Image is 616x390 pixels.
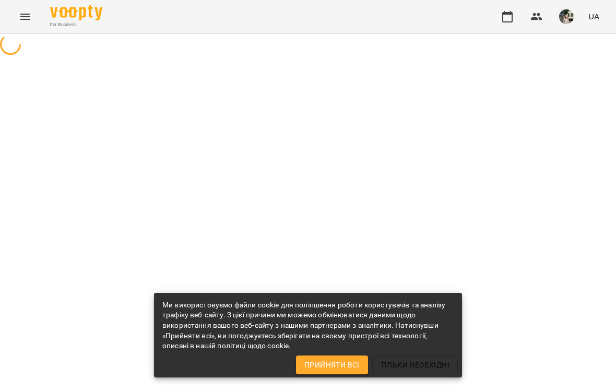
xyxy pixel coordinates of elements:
[50,5,102,20] img: Voopty Logo
[584,7,603,26] button: UA
[588,11,599,22] span: UA
[13,4,38,29] button: Menu
[559,9,574,24] img: cf4d6eb83d031974aacf3fedae7611bc.jpeg
[50,21,102,28] span: For Business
